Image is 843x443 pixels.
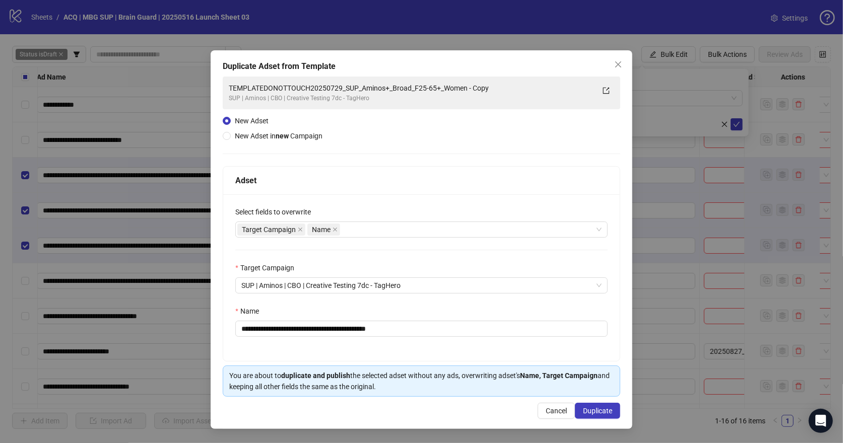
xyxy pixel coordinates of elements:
[235,306,265,317] label: Name
[235,206,317,217] label: Select fields to overwrite
[333,227,338,232] span: close
[229,83,594,94] div: TEMPLATEDONOTTOUCH20250729_SUP_Aminos+_Broad_F25-65+_Women - Copy
[298,227,303,232] span: close
[237,224,305,236] span: Target Campaign
[223,60,620,72] div: Duplicate Adset from Template
[235,117,269,125] span: New Adset
[538,403,575,419] button: Cancel
[614,60,622,68] span: close
[235,174,608,187] div: Adset
[520,372,598,380] strong: Name, Target Campaign
[575,403,620,419] button: Duplicate
[235,262,300,273] label: Target Campaign
[610,56,626,72] button: Close
[235,321,608,337] input: Name
[241,278,602,293] span: SUP | Aminos | CBO | Creative Testing 7dc - TagHero
[242,224,296,235] span: Target Campaign
[276,132,289,140] strong: new
[546,407,567,415] span: Cancel
[809,409,833,433] div: Open Intercom Messenger
[583,407,612,415] span: Duplicate
[307,224,340,236] span: Name
[312,224,331,235] span: Name
[235,132,322,140] span: New Adset in Campaign
[281,372,350,380] strong: duplicate and publish
[603,87,610,94] span: export
[229,370,614,392] div: You are about to the selected adset without any ads, overwriting adset's and keeping all other fi...
[229,94,594,103] div: SUP | Aminos | CBO | Creative Testing 7dc - TagHero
